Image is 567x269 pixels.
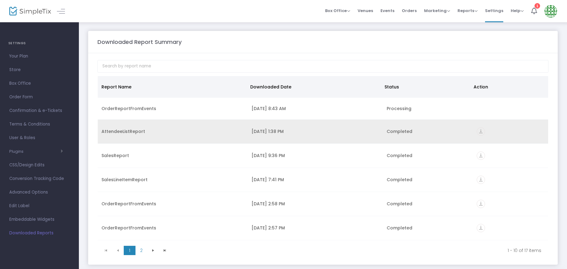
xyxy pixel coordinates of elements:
[101,128,244,134] div: AttendeeListReport
[101,225,244,231] div: OrderReportFromEvents
[97,38,182,46] m-panel-title: Downloaded Report Summary
[535,2,540,7] div: 1
[477,153,485,160] a: vertical_align_bottom
[424,8,450,14] span: Marketing
[101,201,244,207] div: OrderReportFromEvents
[358,3,373,19] span: Venues
[9,107,70,115] span: Confirmation & e-Tickets
[147,246,159,255] span: Go to the next page
[477,226,485,232] a: vertical_align_bottom
[9,188,70,196] span: Advanced Options
[477,176,544,184] div: https://go.SimpleTix.com/wn06l
[387,225,469,231] div: Completed
[387,105,469,112] div: Processing
[9,52,70,60] span: Your Plan
[485,3,503,19] span: Settings
[101,177,244,183] div: SalesLineItemReport
[9,229,70,237] span: Downloaded Reports
[98,76,247,98] th: Report Name
[162,248,167,253] span: Go to the last page
[477,200,485,208] i: vertical_align_bottom
[251,225,379,231] div: 6/20/2025 2:57 PM
[9,216,70,224] span: Embeddable Widgets
[457,8,478,14] span: Reports
[477,224,544,232] div: https://go.SimpleTix.com/zdlgy
[9,79,70,88] span: Box Office
[402,3,417,19] span: Orders
[477,176,485,184] i: vertical_align_bottom
[8,37,71,49] h4: SETTINGS
[101,105,244,112] div: OrderReportFromEvents
[247,76,380,98] th: Downloaded Date
[251,201,379,207] div: 6/20/2025 2:58 PM
[9,120,70,128] span: Terms & Conditions
[159,246,171,255] span: Go to the last page
[325,8,350,14] span: Box Office
[9,175,70,183] span: Conversion Tracking Code
[477,177,485,184] a: vertical_align_bottom
[135,246,147,255] span: Page 2
[477,224,485,232] i: vertical_align_bottom
[387,177,469,183] div: Completed
[251,177,379,183] div: 6/21/2025 7:41 PM
[477,202,485,208] a: vertical_align_bottom
[9,202,70,210] span: Edit Label
[511,8,524,14] span: Help
[175,247,541,254] kendo-pager-info: 1 - 10 of 17 items
[9,161,70,169] span: CSS/Design Edits
[101,152,244,159] div: SalesReport
[98,76,548,243] div: Data table
[477,152,544,160] div: https://go.SimpleTix.com/kny69
[251,105,379,112] div: 8/11/2025 8:43 AM
[477,152,485,160] i: vertical_align_bottom
[387,201,469,207] div: Completed
[251,128,379,134] div: 7/30/2025 1:38 PM
[9,93,70,101] span: Order Form
[381,76,470,98] th: Status
[477,127,485,136] i: vertical_align_bottom
[387,128,469,134] div: Completed
[9,66,70,74] span: Store
[9,134,70,142] span: User & Roles
[9,149,63,154] button: Plugins
[477,200,544,208] div: https://go.SimpleTix.com/9lgfk
[380,3,394,19] span: Events
[387,152,469,159] div: Completed
[477,127,544,136] div: https://go.SimpleTix.com/oo5pq
[470,76,544,98] th: Action
[151,248,156,253] span: Go to the next page
[97,60,548,73] input: Search by report name
[251,152,379,159] div: 6/21/2025 9:36 PM
[477,129,485,135] a: vertical_align_bottom
[124,246,135,255] span: Page 1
